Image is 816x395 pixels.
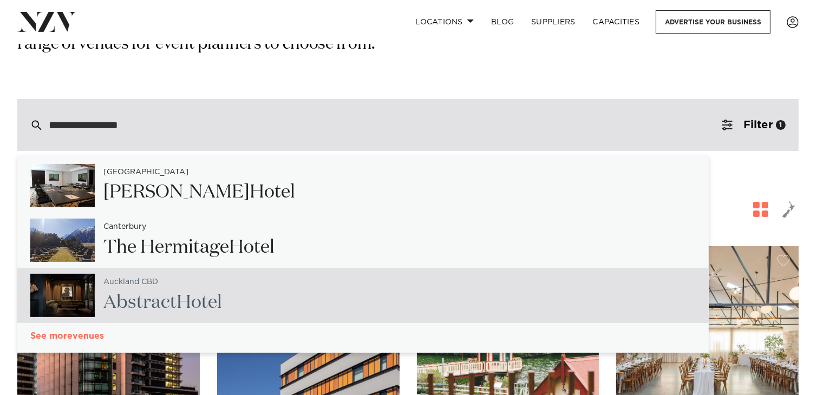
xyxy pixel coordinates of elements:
a: venues [17,332,709,341]
img: V0CgPiu2oNW7dtGZPyveFGgeomjW1VqmTeZ23Luc.jpg [30,219,95,262]
img: r2lA6aDoFBuA8nTQ7l8Ir9j59AY20KJHkIUhVBOO.jpg [30,274,95,317]
h2: Abstract [103,291,222,315]
h2: The Hermitage [103,235,275,260]
small: Canterbury [103,223,146,231]
a: Capacities [584,10,649,34]
div: 1 [776,120,786,130]
a: BLOG [482,10,523,34]
h2: [PERSON_NAME] [103,180,295,205]
span: Hotel [229,238,275,256]
button: Filter1 [709,99,799,151]
span: Filter [743,120,773,130]
a: SUPPLIERS [523,10,584,34]
span: Hotel [250,183,295,201]
img: bttkpRwUz4pkPdl2pEWAnkdCFKpN4mWlW7smrPiE.jpg [30,164,95,207]
img: nzv-logo.png [17,12,76,31]
small: [GEOGRAPHIC_DATA] [103,168,188,176]
small: Auckland CBD [103,278,158,286]
a: Locations [407,10,482,34]
a: Advertise your business [656,10,771,34]
span: Hotel [177,293,222,312]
